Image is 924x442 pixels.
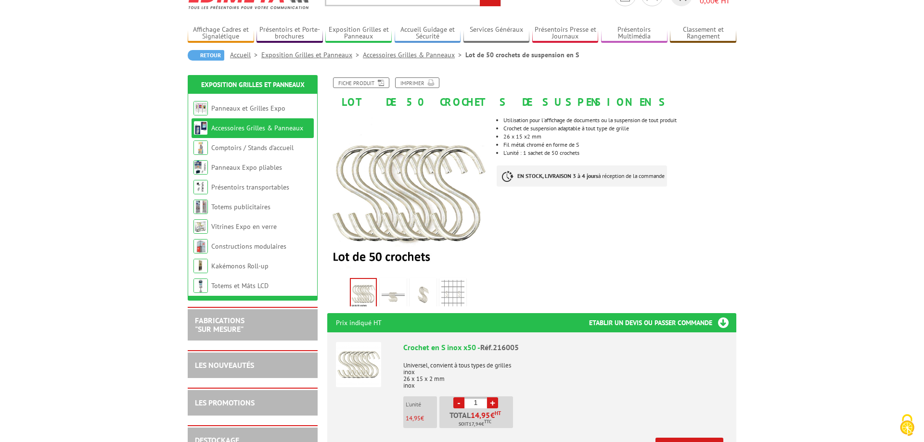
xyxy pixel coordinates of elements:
[193,200,208,214] img: Totems publicitaires
[382,280,405,310] img: lot_50_crochets_suspension_s_216005_1.jpg
[395,77,439,88] a: Imprimer
[406,415,437,422] p: €
[193,140,208,155] img: Comptoirs / Stands d'accueil
[406,414,421,422] span: 14,95
[480,342,519,352] span: Réf.216005
[441,280,464,310] img: lot_50_crochets_suspension_s_216005_4.jpg
[193,160,208,175] img: Panneaux Expo pliables
[465,50,579,60] li: Lot de 50 crochets de suspension en S
[503,142,736,148] li: Fil métal chromé en forme de S
[211,143,294,152] a: Comptoirs / Stands d'accueil
[442,411,513,428] p: Total
[363,51,465,59] a: Accessoires Grilles & Panneaux
[211,183,289,191] a: Présentoirs transportables
[230,51,261,59] a: Accueil
[490,411,495,419] span: €
[211,222,277,231] a: Vitrines Expo en verre
[463,25,530,41] a: Services Généraux
[503,117,736,123] li: Utilisation pour l'affichage de documents ou la suspension de tout produit
[336,342,381,387] img: Crochet en S inox x50
[403,355,728,389] p: Universel, convient à tous types de grilles inox 26 x 15 x 2 mm inox
[503,134,736,139] li: 26 x 15 x2 mm
[193,239,208,253] img: Constructions modulaires
[406,401,437,408] p: L'unité
[211,104,285,113] a: Panneaux et Grilles Expo
[351,279,376,309] img: lot_de_50_crochets_accessoires_fixations_216005.jpg
[589,313,736,332] h3: Etablir un devis ou passer commande
[193,121,208,135] img: Accessoires Grilles & Panneaux
[503,150,736,156] li: L'unité : 1 sachet de 50 crochets
[327,113,489,275] img: lot_de_50_crochets_accessoires_fixations_216005.jpg
[211,242,286,251] a: Constructions modulaires
[188,25,254,41] a: Affichage Cadres et Signalétique
[211,281,269,290] a: Totems et Mâts LCD
[211,163,282,172] a: Panneaux Expo pliables
[336,313,382,332] p: Prix indiqué HT
[333,77,389,88] a: Fiche produit
[471,411,490,419] span: 14,95
[459,420,491,428] span: Soit €
[193,180,208,194] img: Présentoirs transportables
[403,342,728,353] div: Crochet en S inox x50 -
[497,165,667,187] p: à réception de la commande
[503,126,736,131] li: Crochet de suspension adaptable à tout type de grille
[532,25,599,41] a: Présentoirs Presse et Journaux
[193,101,208,115] img: Panneaux et Grilles Expo
[890,409,924,442] button: Cookies (fenêtre modale)
[193,219,208,234] img: Vitrines Expo en verre
[487,397,498,408] a: +
[325,25,392,41] a: Exposition Grilles et Panneaux
[195,360,254,370] a: LES NOUVEAUTÉS
[201,80,305,89] a: Exposition Grilles et Panneaux
[895,413,919,437] img: Cookies (fenêtre modale)
[193,278,208,293] img: Totems et Mâts LCD
[188,50,224,61] a: Retour
[495,410,501,417] sup: HT
[195,316,244,334] a: FABRICATIONS"Sur Mesure"
[195,398,255,407] a: LES PROMOTIONS
[411,280,435,310] img: lot_50_crochets_suspension_s_216005_3.jpg
[211,262,269,270] a: Kakémonos Roll-up
[484,419,491,424] sup: TTC
[211,124,303,132] a: Accessoires Grilles & Panneaux
[261,51,363,59] a: Exposition Grilles et Panneaux
[257,25,323,41] a: Présentoirs et Porte-brochures
[517,172,598,179] strong: EN STOCK, LIVRAISON 3 à 4 jours
[453,397,464,408] a: -
[670,25,736,41] a: Classement et Rangement
[193,259,208,273] img: Kakémonos Roll-up
[211,202,270,211] a: Totems publicitaires
[395,25,461,41] a: Accueil Guidage et Sécurité
[469,420,481,428] span: 17,94
[601,25,667,41] a: Présentoirs Multimédia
